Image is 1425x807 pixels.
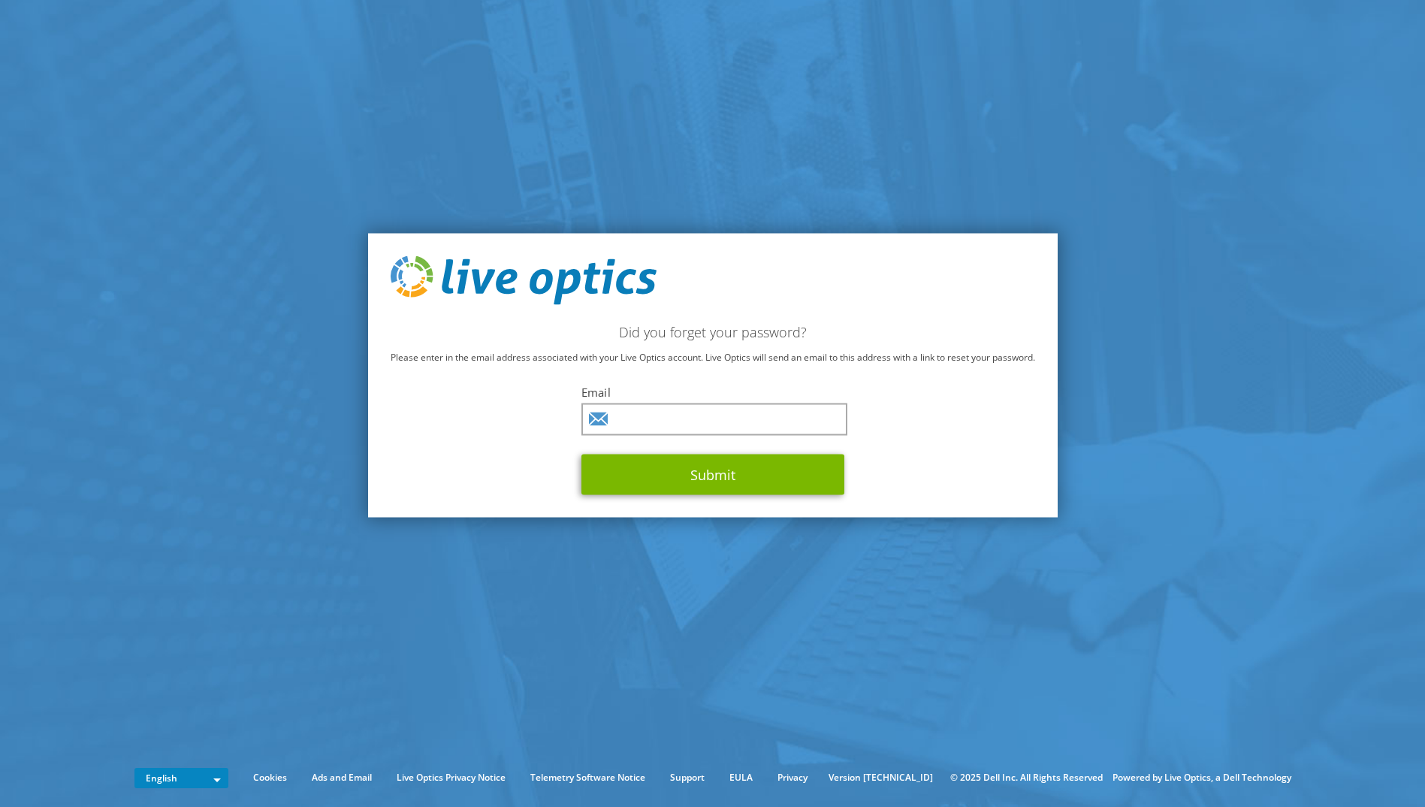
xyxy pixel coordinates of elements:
a: Cookies [242,769,298,786]
a: Privacy [766,769,819,786]
a: Ads and Email [300,769,383,786]
a: EULA [718,769,764,786]
li: Powered by Live Optics, a Dell Technology [1113,769,1291,786]
a: Telemetry Software Notice [519,769,657,786]
li: Version [TECHNICAL_ID] [821,769,940,786]
img: live_optics_svg.svg [391,255,657,305]
button: Submit [581,455,844,495]
label: Email [581,385,844,400]
a: Support [659,769,716,786]
a: Live Optics Privacy Notice [385,769,517,786]
h2: Did you forget your password? [391,324,1035,340]
p: Please enter in the email address associated with your Live Optics account. Live Optics will send... [391,349,1035,366]
li: © 2025 Dell Inc. All Rights Reserved [943,769,1110,786]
